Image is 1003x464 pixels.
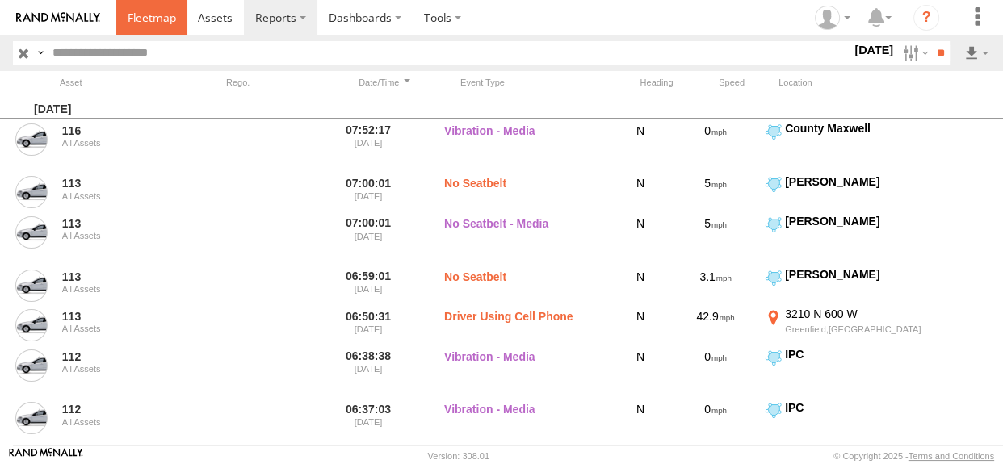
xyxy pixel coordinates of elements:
label: 06:38:38 [DATE] [338,347,399,397]
div: © Copyright 2025 - [833,451,994,461]
label: Search Filter Options [896,41,931,65]
label: [DATE] [851,41,896,59]
label: Click to View Event Location [762,121,948,171]
a: 113 [62,216,178,231]
label: 06:37:03 [DATE] [338,400,399,450]
label: Vibration - Media [444,121,606,171]
label: Vibration - Media [444,347,606,397]
div: 3210 N 600 W [785,307,946,321]
div: [PERSON_NAME] [785,214,946,228]
div: County Maxwell [785,121,946,136]
div: 42.9 [675,307,756,344]
label: 07:00:01 [DATE] [338,174,399,211]
div: [PERSON_NAME] [785,267,946,282]
div: All Assets [62,417,178,427]
label: Click to View Event Location [762,307,948,344]
div: IPC [785,400,946,415]
div: All Assets [62,364,178,374]
label: No Seatbelt [444,174,606,211]
div: Greenfield,[GEOGRAPHIC_DATA] [785,324,946,335]
div: Brandon Hickerson [809,6,856,30]
label: Driver Using Cell Phone [444,307,606,344]
label: No Seatbelt [444,267,606,304]
div: IPC [785,347,946,362]
a: Terms and Conditions [909,451,994,461]
a: 116 [62,123,178,138]
a: 112 [62,349,178,364]
div: 5 [675,214,756,264]
label: Click to View Event Location [762,400,948,450]
div: 5 [675,174,756,211]
div: Version: 308.01 [428,451,489,461]
div: N [612,214,669,264]
label: 07:00:01 [DATE] [338,214,399,264]
label: No Seatbelt - Media [444,214,606,264]
div: All Assets [62,191,178,201]
div: 0 [675,121,756,171]
div: 0 [675,347,756,397]
div: N [612,307,669,344]
div: 3.1 [675,267,756,304]
div: N [612,267,669,304]
div: All Assets [62,231,178,240]
label: Click to View Event Location [762,214,948,264]
label: 06:50:31 [DATE] [338,307,399,344]
a: 113 [62,176,178,190]
div: 0 [675,400,756,450]
div: All Assets [62,284,178,294]
label: Click to View Event Location [762,174,948,211]
div: All Assets [62,324,178,333]
label: Click to View Event Location [762,347,948,397]
label: 07:52:17 [DATE] [338,121,399,171]
a: 113 [62,270,178,284]
label: Click to View Event Location [762,267,948,304]
label: Search Query [34,41,47,65]
div: [PERSON_NAME] [785,174,946,189]
a: 112 [62,402,178,416]
div: N [612,347,669,397]
a: Visit our Website [9,448,83,464]
div: N [612,400,669,450]
i: ? [913,5,939,31]
div: Click to Sort [354,77,415,88]
label: Export results as... [963,41,990,65]
label: Vibration - Media [444,400,606,450]
div: N [612,174,669,211]
div: All Assets [62,138,178,148]
div: N [612,121,669,171]
a: 113 [62,309,178,324]
img: rand-logo.svg [16,12,100,23]
label: 06:59:01 [DATE] [338,267,399,304]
